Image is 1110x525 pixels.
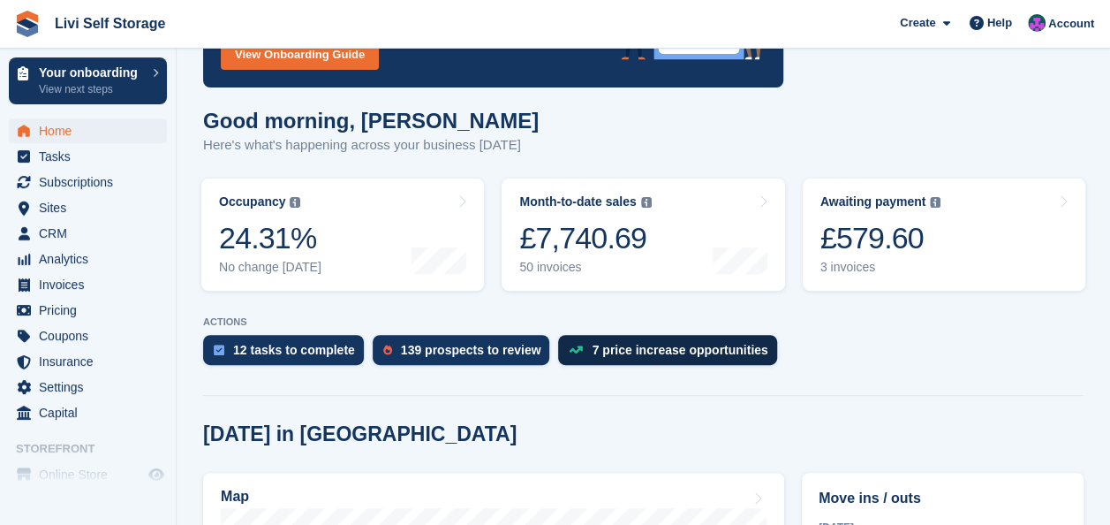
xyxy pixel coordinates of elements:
img: task-75834270c22a3079a89374b754ae025e5fb1db73e45f91037f5363f120a921f8.svg [214,345,224,355]
span: Invoices [39,272,145,297]
p: ACTIONS [203,316,1084,328]
a: Livi Self Storage [48,9,172,38]
h1: Good morning, [PERSON_NAME] [203,109,539,133]
div: £7,740.69 [519,220,651,256]
span: Account [1048,15,1094,33]
span: Settings [39,375,145,399]
span: Create [900,14,935,32]
span: CRM [39,221,145,246]
div: £579.60 [820,220,941,256]
div: 3 invoices [820,260,941,275]
p: Here's what's happening across your business [DATE] [203,135,539,156]
a: Preview store [146,464,167,485]
a: Your onboarding View next steps [9,57,167,104]
a: 139 prospects to review [373,335,559,374]
a: menu [9,349,167,374]
a: menu [9,144,167,169]
span: Analytics [39,247,145,271]
a: menu [9,462,167,487]
div: No change [DATE] [219,260,321,275]
div: Month-to-date sales [519,194,636,209]
a: menu [9,170,167,194]
a: menu [9,298,167,323]
h2: [DATE] in [GEOGRAPHIC_DATA] [203,422,517,446]
a: menu [9,272,167,297]
span: Insurance [39,349,145,374]
span: Help [987,14,1012,32]
img: icon-info-grey-7440780725fd019a000dd9b08b2336e03edf1995a4989e88bcd33f0948082b44.svg [641,197,652,208]
h2: Move ins / outs [819,488,1067,509]
a: 7 price increase opportunities [558,335,785,374]
a: menu [9,323,167,348]
span: Coupons [39,323,145,348]
span: Tasks [39,144,145,169]
div: Awaiting payment [820,194,926,209]
a: Occupancy 24.31% No change [DATE] [201,179,484,291]
span: Capital [39,400,145,425]
span: Pricing [39,298,145,323]
a: menu [9,221,167,246]
a: Month-to-date sales £7,740.69 50 invoices [502,179,784,291]
a: menu [9,118,167,143]
span: Subscriptions [39,170,145,194]
a: View Onboarding Guide [221,39,379,70]
span: Online Store [39,462,145,487]
div: 50 invoices [519,260,651,275]
a: menu [9,400,167,425]
img: stora-icon-8386f47178a22dfd0bd8f6a31ec36ba5ce8667c1dd55bd0f319d3a0aa187defe.svg [14,11,41,37]
img: Graham Cameron [1028,14,1046,32]
div: 7 price increase opportunities [592,343,767,357]
span: Sites [39,195,145,220]
h2: Map [221,489,249,505]
p: View next steps [39,81,144,97]
img: icon-info-grey-7440780725fd019a000dd9b08b2336e03edf1995a4989e88bcd33f0948082b44.svg [290,197,300,208]
a: menu [9,375,167,399]
a: menu [9,195,167,220]
span: Home [39,118,145,143]
a: 12 tasks to complete [203,335,373,374]
a: Awaiting payment £579.60 3 invoices [803,179,1085,291]
div: 139 prospects to review [401,343,541,357]
a: menu [9,247,167,271]
p: Your onboarding [39,66,144,79]
img: prospect-51fa495bee0391a8d652442698ab0144808aea92771e9ea1ae160a38d050c398.svg [383,345,392,355]
div: Occupancy [219,194,285,209]
img: price_increase_opportunities-93ffe204e8149a01c8c9dc8f82e8f89637d9d84a8eef4429ea346261dce0b2c0.svg [569,346,583,354]
img: icon-info-grey-7440780725fd019a000dd9b08b2336e03edf1995a4989e88bcd33f0948082b44.svg [930,197,940,208]
span: Storefront [16,440,176,458]
div: 24.31% [219,220,321,256]
div: 12 tasks to complete [233,343,355,357]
